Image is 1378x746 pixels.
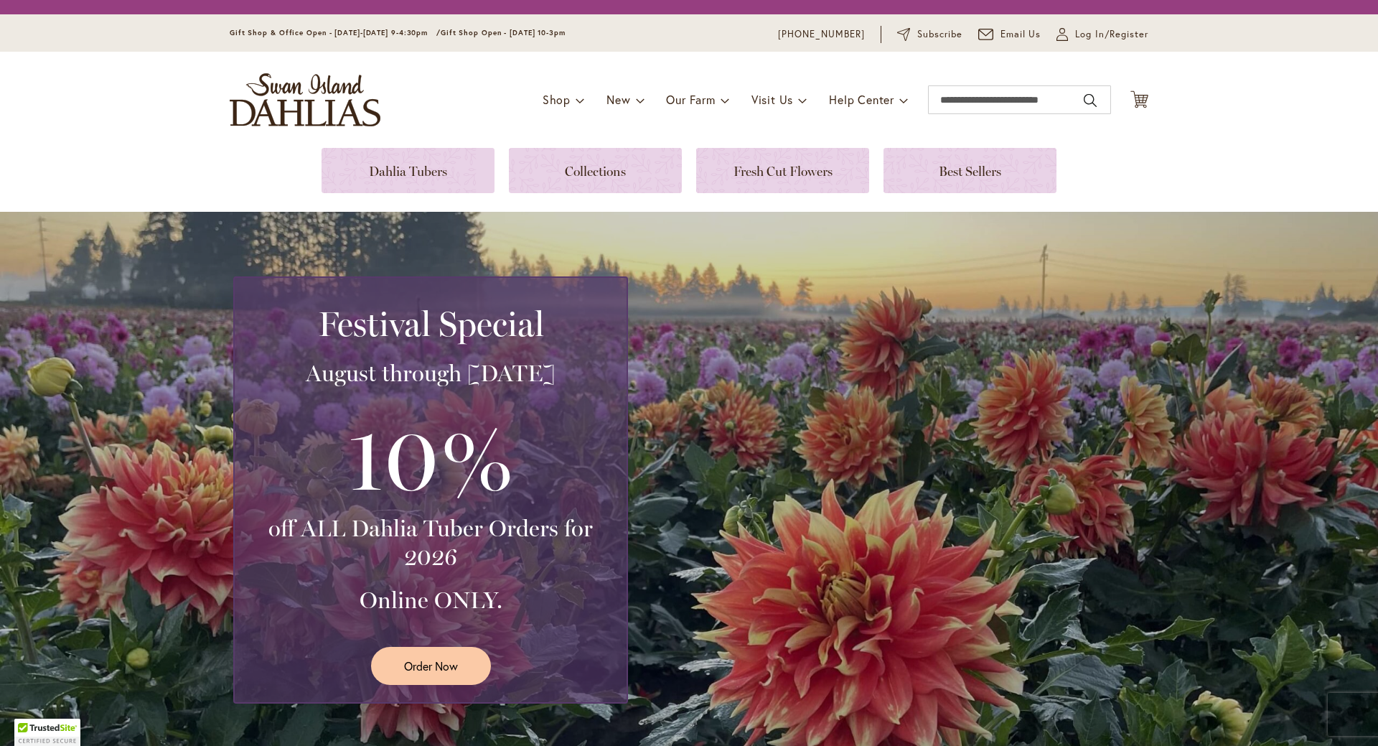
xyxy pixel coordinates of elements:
h3: August through [DATE] [252,359,609,388]
span: Help Center [829,92,894,107]
span: Log In/Register [1075,27,1148,42]
a: store logo [230,73,380,126]
button: Search [1084,89,1097,112]
span: Gift Shop Open - [DATE] 10-3pm [441,28,566,37]
span: Visit Us [751,92,793,107]
span: New [606,92,630,107]
span: Order Now [404,658,458,674]
span: Shop [543,92,571,107]
span: Our Farm [666,92,715,107]
a: Subscribe [897,27,962,42]
h3: 10% [252,402,609,514]
a: Log In/Register [1056,27,1148,42]
span: Email Us [1000,27,1041,42]
a: [PHONE_NUMBER] [778,27,865,42]
h2: Festival Special [252,304,609,344]
h3: Online ONLY. [252,586,609,615]
a: Email Us [978,27,1041,42]
h3: off ALL Dahlia Tuber Orders for 2026 [252,514,609,572]
span: Subscribe [917,27,962,42]
a: Order Now [371,647,491,685]
span: Gift Shop & Office Open - [DATE]-[DATE] 9-4:30pm / [230,28,441,37]
div: TrustedSite Certified [14,719,80,746]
